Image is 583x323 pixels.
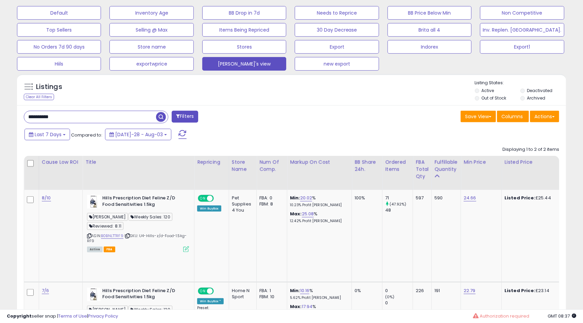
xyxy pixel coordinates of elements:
[105,129,171,140] button: [DATE]-28 - Aug-03
[104,247,115,252] span: FBA
[87,213,128,221] span: [PERSON_NAME]
[197,306,224,321] div: Preset:
[88,313,118,319] a: Privacy Policy
[434,288,456,294] div: 191
[290,211,346,223] div: %
[530,111,559,122] button: Actions
[302,211,314,217] a: 25.08
[290,219,346,223] p: 12.42% Profit [PERSON_NAME]
[504,287,535,294] b: Listed Price:
[232,159,254,173] div: Store Name
[87,288,101,301] img: 41q2hFGDuzL._SL40_.jpg
[355,159,379,173] div: BB Share 24h.
[85,159,191,166] div: Title
[390,201,406,207] small: (47.92%)
[7,313,118,320] div: seller snap | |
[125,234,130,238] i: Click to copy
[17,57,101,71] button: Hiils
[355,195,377,201] div: 100%
[202,57,286,71] button: [PERSON_NAME]'s view
[388,40,471,54] button: Indorex
[434,159,458,173] div: Fulfillable Quantity
[197,298,224,304] div: Win BuyBox *
[504,288,561,294] div: £23.14
[385,159,410,173] div: Ordered Items
[102,288,185,302] b: Hills Prescription Diet Feline Z/D Food Sensitivities 1.5kg
[416,159,429,180] div: FBA Total Qty
[87,195,189,251] div: ASIN:
[527,95,546,101] label: Archived
[172,111,198,123] button: Filters
[475,80,566,86] p: Listing States:
[102,195,185,209] b: Hills Prescription Diet Feline Z/D Food Sensitivities 1.5kg
[355,288,377,294] div: 0%
[202,6,286,20] button: BB Drop in 7d
[480,40,564,54] button: Export1
[434,195,456,201] div: 590
[302,303,313,310] a: 17.94
[290,195,300,201] b: Min:
[416,195,426,201] div: 597
[290,295,346,300] p: 5.62% Profit [PERSON_NAME]
[128,306,172,313] span: Weekly Sales: 120
[290,195,346,208] div: %
[87,306,128,313] span: [PERSON_NAME]
[199,288,207,294] span: ON
[548,313,576,319] span: 2025-08-11 08:37 GMT
[24,129,70,140] button: Last 7 Days
[7,313,32,319] strong: Copyright
[87,233,187,243] span: | SKU: U4-Hills-z/d-Food-1.5kg-RF9
[388,6,471,20] button: BB Price Below Min
[42,195,51,201] a: 8/10
[197,205,221,212] div: Win BuyBox
[464,159,499,166] div: Min Price
[17,6,101,20] button: Default
[290,303,302,310] b: Max:
[480,23,564,37] button: Inv. Replen. [GEOGRAPHIC_DATA].
[109,23,193,37] button: Selling @ Max
[232,195,251,214] div: Pet Supplies 4 You
[109,57,193,71] button: exportwprice
[199,196,207,201] span: ON
[388,23,471,37] button: Brita all 4
[300,195,312,201] a: 20.02
[17,40,101,54] button: No Orders 7d 90 days
[259,288,282,294] div: FBA: 1
[259,201,282,207] div: FBM: 8
[197,159,226,166] div: Repricing
[385,195,413,201] div: 71
[213,196,224,201] span: OFF
[87,247,103,252] span: All listings currently available for purchase on Amazon
[504,159,563,166] div: Listed Price
[17,23,101,37] button: Top Sellers
[109,40,193,54] button: Store name
[42,287,49,294] a: 7/6
[259,294,282,300] div: FBM: 10
[202,23,286,37] button: Items Being Repriced
[464,287,476,294] a: 22.79
[87,195,101,209] img: 41q2hFGDuzL._SL40_.jpg
[504,195,535,201] b: Listed Price:
[300,287,310,294] a: 10.16
[202,40,286,54] button: Stores
[290,211,302,217] b: Max:
[497,111,529,122] button: Columns
[259,195,282,201] div: FBA: 0
[504,195,561,201] div: £25.44
[290,159,349,166] div: Markup on Cost
[295,40,379,54] button: Export
[502,146,559,153] div: Displaying 1 to 2 of 2 items
[481,88,494,93] label: Active
[287,156,352,190] th: The percentage added to the cost of goods (COGS) that forms the calculator for Min & Max prices.
[290,203,346,208] p: 10.23% Profit [PERSON_NAME]
[24,94,54,100] div: Clear All Filters
[39,156,82,190] th: CSV column name: cust_attr_5_Cause Low ROI
[232,288,251,300] div: Home N Sport
[385,288,413,294] div: 0
[461,111,496,122] button: Save View
[290,287,300,294] b: Min:
[213,288,224,294] span: OFF
[259,159,284,173] div: Num of Comp.
[87,234,91,238] i: Click to copy
[416,288,426,294] div: 226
